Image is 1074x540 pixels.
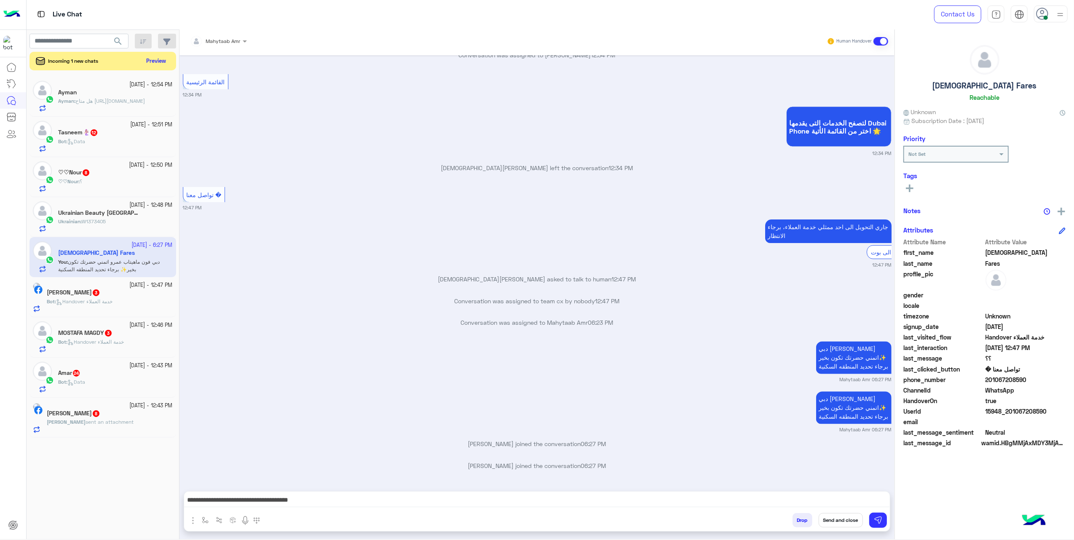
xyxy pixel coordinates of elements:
[253,517,260,524] img: make a call
[612,275,636,283] span: 12:47 PM
[183,461,892,470] p: [PERSON_NAME] joined the conversation
[143,55,170,67] button: Preview
[816,342,892,374] p: 4/10/2025, 6:27 PM
[986,301,1066,310] span: null
[33,201,52,220] img: defaultAdmin.png
[58,369,80,377] h5: Amar
[130,81,173,89] small: [DATE] - 12:54 PM
[105,330,112,337] span: 3
[988,5,1004,23] a: tab
[986,291,1066,299] span: null
[1055,9,1066,20] img: profile
[790,119,888,135] span: لتصفح الخدمات التى يقدمها Dubai Phone اختر من القائمة الأتية 🌟
[46,216,54,224] img: WhatsApp
[33,362,52,381] img: defaultAdmin.png
[67,138,85,144] span: Data
[67,339,124,345] span: Handover خدمة العملاء
[73,370,80,377] span: 24
[183,163,892,172] p: [DEMOGRAPHIC_DATA][PERSON_NAME] left the conversation
[130,362,173,370] small: [DATE] - 12:43 PM
[903,417,984,426] span: email
[58,178,78,184] span: ♡♡Nour
[819,513,863,527] button: Send and close
[581,440,606,447] span: 06:27 PM
[609,164,633,171] span: 12:34 PM
[93,289,99,296] span: 3
[903,135,925,142] h6: Priority
[202,517,209,524] img: select flow
[131,121,173,129] small: [DATE] - 12:51 PM
[240,516,250,526] img: send voice note
[1058,208,1065,215] img: add
[58,138,67,144] b: :
[903,375,984,384] span: phone_number
[986,270,1007,291] img: defaultAdmin.png
[47,298,56,305] b: :
[130,321,173,329] small: [DATE] - 12:46 PM
[874,516,882,524] img: send message
[93,410,99,417] span: 8
[58,329,112,337] h5: MOSTAFA MAGDY
[903,354,984,363] span: last_message
[991,10,1001,19] img: tab
[58,339,66,345] span: Bot
[986,396,1066,405] span: true
[130,402,173,410] small: [DATE] - 12:43 PM
[183,297,892,305] p: Conversation was assigned to team cx by nobody
[986,354,1066,363] span: ؟؟
[986,365,1066,374] span: تواصل معنا �
[58,129,98,136] h5: Tasneem🧜🏼‍♀️
[986,312,1066,321] span: Unknown
[58,98,75,104] b: :
[47,410,100,417] h5: Mohamed Zaki
[216,517,222,524] img: Trigger scenario
[986,386,1066,395] span: 2
[46,95,54,104] img: WhatsApp
[58,178,80,184] b: :
[58,339,67,345] b: :
[33,161,52,180] img: defaultAdmin.png
[903,386,984,395] span: ChannelId
[903,291,984,299] span: gender
[183,91,202,98] small: 12:34 PM
[183,318,892,327] p: Conversation was assigned to Mahytaab Amr
[46,135,54,144] img: WhatsApp
[970,94,999,101] h6: Reachable
[912,116,985,125] span: Subscription Date : [DATE]
[581,462,606,469] span: 06:27 PM
[46,336,54,344] img: WhatsApp
[903,248,984,257] span: first_name
[46,376,54,385] img: WhatsApp
[34,406,43,414] img: Facebook
[36,9,46,19] img: tab
[1044,208,1050,215] img: notes
[867,246,915,259] div: الرجوع الى بوت
[58,89,77,96] h5: Ayman
[986,343,1066,352] span: 2025-10-04T09:47:37.046Z
[58,209,138,217] h5: Ukrainian Beauty Cairo
[33,283,40,290] img: picture
[183,51,892,59] p: Conversation was assigned to [PERSON_NAME]
[932,81,1037,91] h5: [DEMOGRAPHIC_DATA] Fares
[33,121,52,140] img: defaultAdmin.png
[591,51,616,59] span: 12:34 PM
[80,178,82,184] span: ؟
[129,161,173,169] small: [DATE] - 12:50 PM
[903,438,980,447] span: last_message_id
[47,289,100,296] h5: Mony Mony
[67,379,85,385] span: Data
[986,259,1066,268] span: Fares
[183,275,892,283] p: [DEMOGRAPHIC_DATA][PERSON_NAME] asked to talk to human
[836,38,872,45] small: Human Handover
[840,376,892,383] small: Mahytaab Amr 06:27 PM
[33,321,52,340] img: defaultAdmin.png
[981,438,1066,447] span: wamid.HBgMMjAxMDY3MjA4NTkwFQIAEhggQUNFNkVGMkY2MTRFNTFFNTAwQjU5QTE0QUUwRUIwOTEA
[986,322,1066,331] span: 2025-10-03T22:51:43.968Z
[588,319,613,326] span: 06:23 PM
[1019,506,1049,536] img: hulul-logo.png
[903,107,936,116] span: Unknown
[986,407,1066,416] span: 15948_201067208590
[58,379,66,385] span: Bot
[873,262,892,268] small: 12:47 PM
[1015,10,1024,19] img: tab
